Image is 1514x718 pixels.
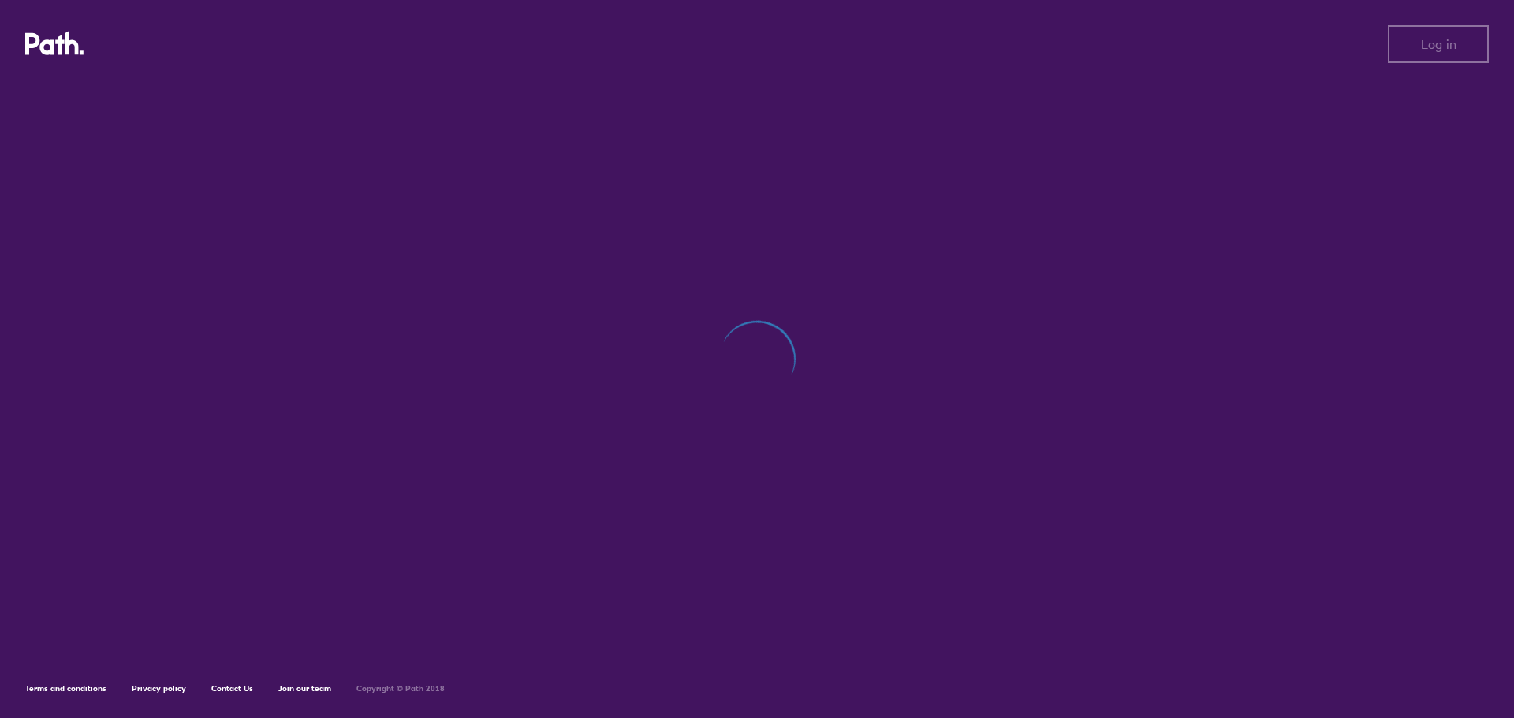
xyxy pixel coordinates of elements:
[132,683,186,694] a: Privacy policy
[1388,25,1489,63] button: Log in
[211,683,253,694] a: Contact Us
[25,683,106,694] a: Terms and conditions
[278,683,331,694] a: Join our team
[1421,37,1456,51] span: Log in
[356,684,445,694] h6: Copyright © Path 2018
